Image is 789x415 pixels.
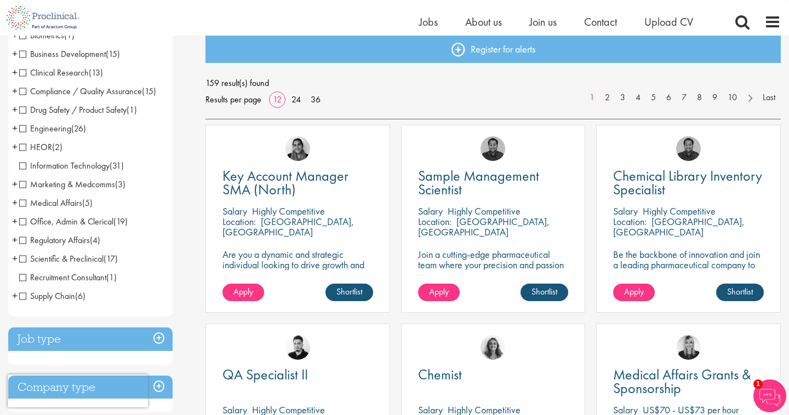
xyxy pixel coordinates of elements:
[529,15,557,29] span: Join us
[613,215,745,238] p: [GEOGRAPHIC_DATA], [GEOGRAPHIC_DATA]
[12,139,18,155] span: +
[429,286,449,297] span: Apply
[613,365,751,397] span: Medical Affairs Grants & Sponsorship
[613,215,647,228] span: Location:
[115,178,125,190] span: (3)
[106,48,120,60] span: (15)
[481,335,505,360] img: Jackie Cerchio
[418,365,462,384] span: Chemist
[676,91,692,104] a: 7
[630,91,646,104] a: 4
[19,290,85,302] span: Supply Chain
[19,104,127,116] span: Drug Safety / Product Safety
[12,45,18,62] span: +
[75,290,85,302] span: (6)
[19,123,71,134] span: Engineering
[19,85,142,97] span: Compliance / Quality Assurance
[19,197,82,209] span: Medical Affairs
[222,249,373,291] p: Are you a dynamic and strategic individual looking to drive growth and build lasting partnerships...
[106,272,117,283] span: (1)
[753,379,786,412] img: Chatbot
[19,216,128,227] span: Office, Admin & Clerical
[19,253,118,264] span: Scientific & Preclinical
[613,249,764,291] p: Be the backbone of innovation and join a leading pharmaceutical company to help keep life-changin...
[252,205,325,217] p: Highly Competitive
[12,287,18,304] span: +
[12,213,18,229] span: +
[12,64,18,80] span: +
[418,169,569,197] a: Sample Management Scientist
[418,205,443,217] span: Salary
[418,215,451,228] span: Location:
[707,91,723,104] a: 9
[19,272,106,283] span: Recruitment Consultant
[19,197,93,209] span: Medical Affairs
[19,290,75,302] span: Supply Chain
[418,368,569,382] a: Chemist
[584,15,617,29] a: Contact
[12,232,18,248] span: +
[19,272,117,283] span: Recruitment Consultant
[52,141,62,153] span: (2)
[644,15,693,29] a: Upload CV
[676,136,701,161] a: Mike Raletz
[691,91,707,104] a: 8
[142,85,156,97] span: (15)
[481,136,505,161] img: Mike Raletz
[465,15,502,29] a: About us
[19,48,120,60] span: Business Development
[19,123,86,134] span: Engineering
[19,67,103,78] span: Clinical Research
[19,234,90,246] span: Regulatory Affairs
[645,91,661,104] a: 5
[127,104,137,116] span: (1)
[222,215,256,228] span: Location:
[71,123,86,134] span: (26)
[418,215,550,238] p: [GEOGRAPHIC_DATA], [GEOGRAPHIC_DATA]
[222,365,308,384] span: QA Specialist II
[521,284,568,301] a: Shortlist
[19,253,104,264] span: Scientific & Preclinical
[19,67,89,78] span: Clinical Research
[661,91,677,104] a: 6
[222,169,373,197] a: Key Account Manager SMA (North)
[615,91,631,104] a: 3
[8,327,173,351] h3: Job type
[285,335,310,360] img: Anderson Maldonado
[325,284,373,301] a: Shortlist
[222,284,264,301] a: Apply
[19,178,115,190] span: Marketing & Medcomms
[12,120,18,136] span: +
[753,379,763,389] span: 1
[624,286,644,297] span: Apply
[205,75,781,91] span: 159 result(s) found
[12,83,18,99] span: +
[8,374,148,407] iframe: reCAPTCHA
[613,205,638,217] span: Salary
[19,216,113,227] span: Office, Admin & Clerical
[205,36,781,63] a: Register for alerts
[613,169,764,197] a: Chemical Library Inventory Specialist
[19,160,124,171] span: Information Technology
[643,205,716,217] p: Highly Competitive
[222,205,247,217] span: Salary
[285,136,310,161] img: Anjali Parbhu
[584,91,600,104] a: 1
[19,141,62,153] span: HEOR
[89,67,103,78] span: (13)
[613,166,762,199] span: Chemical Library Inventory Specialist
[419,15,438,29] a: Jobs
[757,91,781,104] a: Last
[599,91,615,104] a: 2
[233,286,253,297] span: Apply
[222,368,373,382] a: QA Specialist II
[113,216,128,227] span: (19)
[307,94,324,105] a: 36
[418,166,539,199] span: Sample Management Scientist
